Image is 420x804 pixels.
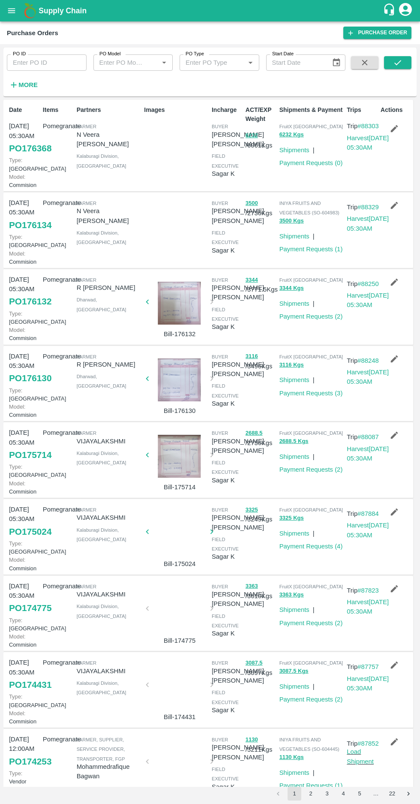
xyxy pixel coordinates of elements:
div: … [369,790,383,798]
p: N Veera [PERSON_NAME] [77,206,141,226]
a: Purchase Order [343,27,411,39]
a: #88303 [357,123,379,129]
p: Pomegranate [43,275,73,284]
a: PO176130 [9,370,51,386]
span: buyer [212,737,228,742]
div: Purchase Orders [7,27,58,39]
button: 1130 [246,735,258,745]
span: Farmer [77,354,96,359]
p: Partners [77,105,141,114]
span: Farmer [77,507,96,512]
span: Kalaburagi Division , [GEOGRAPHIC_DATA] [77,154,126,168]
p: Commision [9,173,39,189]
button: 3116 [246,352,258,361]
p: Pomegranate [43,121,73,131]
div: customer-support [383,3,398,18]
a: Shipments [279,453,309,460]
div: | [309,602,315,614]
span: FruitX [GEOGRAPHIC_DATA] [279,277,343,283]
p: Sagar K [212,782,242,792]
p: / 6061 Kgs [246,130,276,150]
p: Bill-174431 [151,712,208,722]
span: Kalaburagi Division , [GEOGRAPHIC_DATA] [77,527,126,542]
button: Go to page 22 [385,787,399,801]
button: Go to page 5 [353,787,366,801]
a: #88248 [357,357,379,364]
span: Kalaburagi Division , [GEOGRAPHIC_DATA] [77,604,126,618]
nav: pagination navigation [270,787,417,801]
p: / 2736 Kgs [246,428,276,448]
a: Harvest[DATE] 05:30AM [347,522,389,538]
span: Model: [9,633,25,640]
span: Model: [9,710,25,717]
button: 3500 [246,199,258,208]
p: [DATE] 05:30AM [9,428,39,447]
p: Actions [381,105,411,114]
div: | [309,228,315,241]
p: Commision [9,556,39,572]
p: [GEOGRAPHIC_DATA] [9,539,39,556]
span: Kalaburagi Division , [GEOGRAPHIC_DATA] [77,681,126,695]
button: 3325 [246,505,258,515]
p: / 3211 Kgs [246,735,276,754]
button: 3344 Kgs [279,283,304,293]
p: Bill-176130 [151,406,208,416]
p: R [PERSON_NAME] [77,360,141,369]
p: [PERSON_NAME] [PERSON_NAME] [212,743,264,762]
a: Load Shipment [347,748,374,765]
a: PO176134 [9,217,51,233]
p: [DATE] 05:30AM [9,121,39,141]
label: Start Date [272,51,294,57]
p: Sagar K [212,705,242,715]
label: PO Model [99,51,121,57]
p: / 3496 Kgs [246,352,276,371]
p: Trip [347,432,389,442]
p: VIJAYALAKSHMI [77,590,141,599]
p: [PERSON_NAME] [PERSON_NAME] [212,360,264,379]
p: Trip [347,739,379,748]
p: Images [144,105,208,114]
p: Trip [347,121,389,131]
p: [DATE] 12:00AM [9,735,39,754]
p: Commision [9,786,39,802]
p: Commision [9,709,39,726]
button: 3087.5 [246,658,263,668]
label: PO ID [13,51,26,57]
span: FruitX [GEOGRAPHIC_DATA] [279,660,343,665]
p: Bill-175714 [151,482,208,492]
b: Supply Chain [39,6,87,15]
img: logo [21,2,39,19]
p: N Veera [PERSON_NAME] [77,130,141,149]
a: Shipments [279,233,309,240]
div: account of current user [398,2,413,20]
a: Shipments [279,530,309,537]
p: / 3771.5 Kgs [246,275,276,295]
p: Trip [347,202,389,212]
span: FruitX [GEOGRAPHIC_DATA] [279,507,343,512]
p: [PERSON_NAME] [PERSON_NAME] [212,130,264,149]
button: 3363 Kgs [279,590,304,600]
p: / 3610 Kgs [246,581,276,601]
a: #87852 [357,740,379,747]
p: [PERSON_NAME] [PERSON_NAME] [212,206,264,226]
button: Choose date [328,54,345,71]
a: PO176132 [9,294,51,309]
button: Go to page 3 [320,787,334,801]
a: Payment Requests (2) [279,466,343,473]
button: 3363 [246,581,258,591]
p: R [PERSON_NAME] [77,283,141,292]
p: [DATE] 05:30AM [9,658,39,677]
p: Date [9,105,39,114]
span: buyer [212,201,228,206]
a: Shipments [279,683,309,690]
p: Pomegranate [43,428,73,437]
p: Pomegranate [43,581,73,591]
div: | [309,525,315,538]
a: PO174253 [9,754,51,769]
span: FruitX [GEOGRAPHIC_DATA] [279,354,343,359]
a: Shipments [279,606,309,613]
p: [DATE] 05:30AM [9,275,39,294]
span: Dharwad , [GEOGRAPHIC_DATA] [77,297,126,312]
span: INIYA FRUITS AND VEGETABLES (SO-604983) [279,201,339,215]
p: Trip [347,662,389,672]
